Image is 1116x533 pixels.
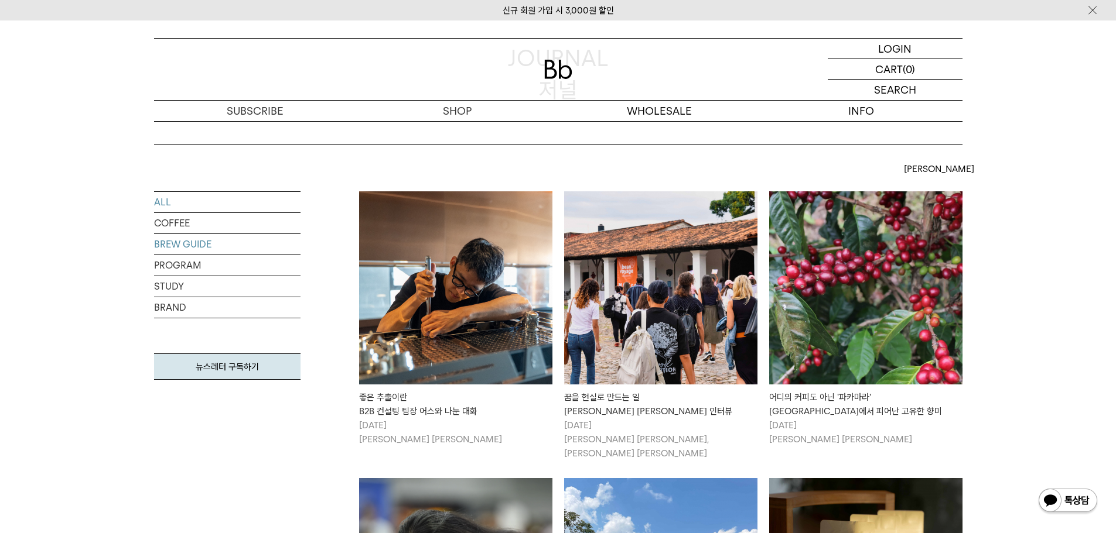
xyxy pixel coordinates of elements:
a: BREW GUIDE [154,234,301,255]
p: SEARCH [874,80,916,100]
a: BRAND [154,297,301,318]
a: 신규 회원 가입 시 3,000원 할인 [503,5,614,16]
a: SUBSCRIBE [154,101,356,121]
a: 꿈을 현실로 만드는 일빈보야지 탁승희 대표 인터뷰 꿈을 현실로 만드는 일[PERSON_NAME] [PERSON_NAME] 인터뷰 [DATE][PERSON_NAME] [PERS... [564,191,757,460]
div: 꿈을 현실로 만드는 일 [PERSON_NAME] [PERSON_NAME] 인터뷰 [564,390,757,418]
a: LOGIN [828,39,963,59]
p: CART [875,59,903,79]
div: 좋은 추출이란 B2B 컨설팅 팀장 어스와 나눈 대화 [359,390,552,418]
p: (0) [903,59,915,79]
p: INFO [760,101,963,121]
img: 꿈을 현실로 만드는 일빈보야지 탁승희 대표 인터뷰 [564,191,757,384]
a: PROGRAM [154,255,301,276]
img: 로고 [544,60,572,79]
a: SHOP [356,101,558,121]
img: 어디의 커피도 아닌 '파카마라'엘살바도르에서 피어난 고유한 향미 [769,191,963,384]
a: ALL [154,192,301,212]
p: [DATE] [PERSON_NAME] [PERSON_NAME] [359,418,552,446]
p: LOGIN [878,39,912,59]
img: 카카오톡 채널 1:1 채팅 버튼 [1037,487,1098,515]
p: [DATE] [PERSON_NAME] [PERSON_NAME], [PERSON_NAME] [PERSON_NAME] [564,418,757,460]
div: 어디의 커피도 아닌 '파카마라' [GEOGRAPHIC_DATA]에서 피어난 고유한 향미 [769,390,963,418]
a: 뉴스레터 구독하기 [154,353,301,380]
a: STUDY [154,276,301,297]
img: 좋은 추출이란B2B 컨설팅 팀장 어스와 나눈 대화 [359,191,552,384]
span: [PERSON_NAME] [904,162,974,176]
a: COFFEE [154,213,301,233]
a: 어디의 커피도 아닌 '파카마라'엘살바도르에서 피어난 고유한 향미 어디의 커피도 아닌 '파카마라'[GEOGRAPHIC_DATA]에서 피어난 고유한 향미 [DATE][PERSON... [769,191,963,446]
a: 좋은 추출이란B2B 컨설팅 팀장 어스와 나눈 대화 좋은 추출이란B2B 컨설팅 팀장 어스와 나눈 대화 [DATE][PERSON_NAME] [PERSON_NAME] [359,191,552,446]
p: [DATE] [PERSON_NAME] [PERSON_NAME] [769,418,963,446]
p: WHOLESALE [558,101,760,121]
a: CART (0) [828,59,963,80]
